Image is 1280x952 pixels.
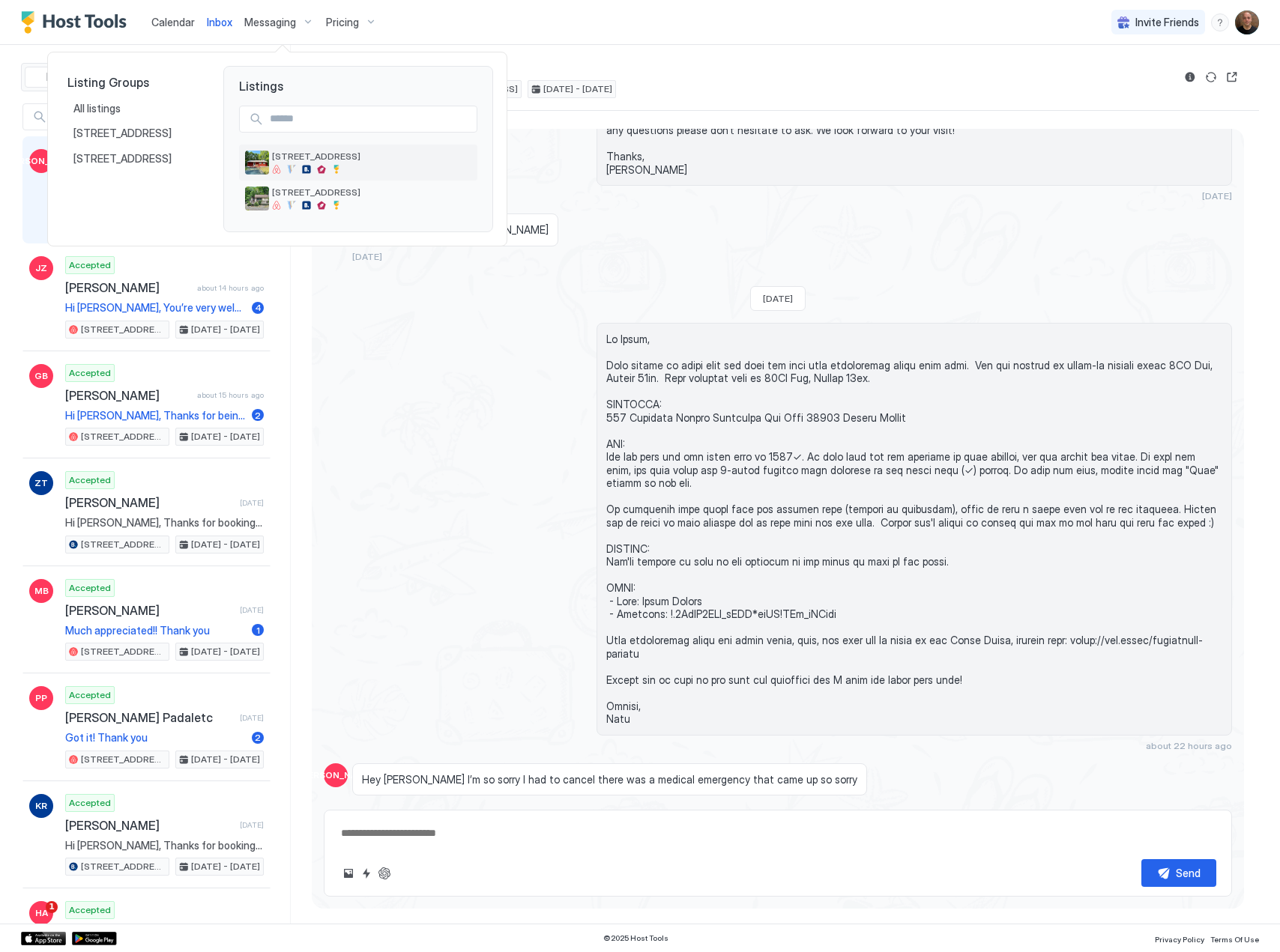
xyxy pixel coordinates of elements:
[73,152,174,166] span: [STREET_ADDRESS]
[245,187,269,210] div: listing image
[272,151,471,162] span: [STREET_ADDRESS]
[67,75,199,90] span: Listing Groups
[73,102,123,115] span: All listings
[272,187,471,198] span: [STREET_ADDRESS]
[73,127,174,140] span: [STREET_ADDRESS]
[264,106,477,132] input: Input Field
[224,67,492,94] span: Listings
[245,151,269,175] div: listing image
[15,901,51,937] iframe: Intercom live chat
[46,901,58,913] span: 1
